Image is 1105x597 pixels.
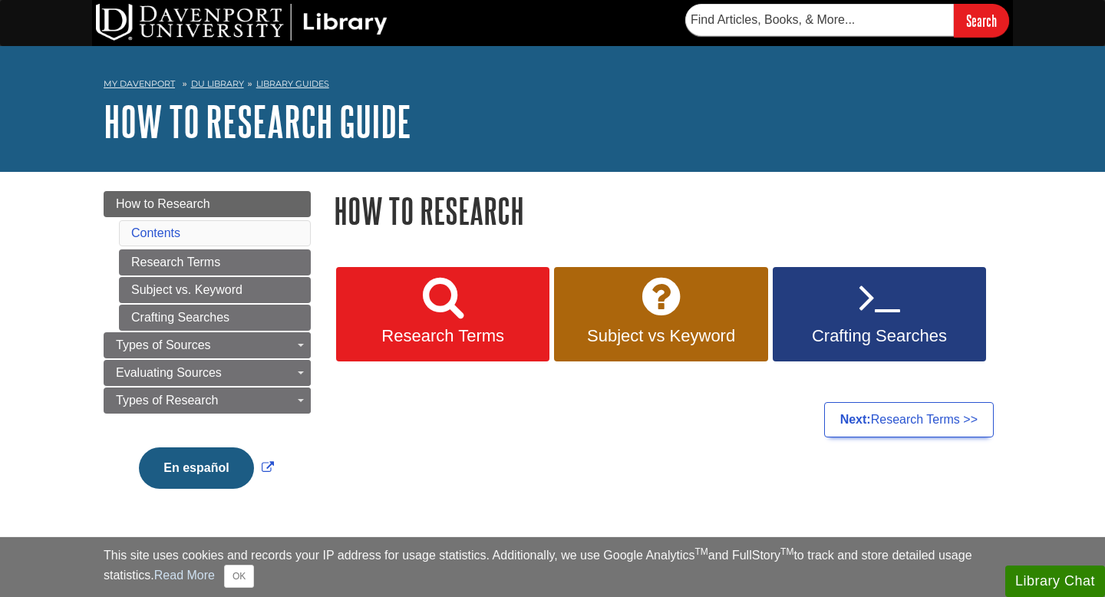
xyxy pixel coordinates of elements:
a: Research Terms [336,267,549,362]
a: Next:Research Terms >> [824,402,994,437]
span: Types of Sources [116,338,211,351]
button: Library Chat [1005,566,1105,597]
span: Crafting Searches [784,326,975,346]
a: Crafting Searches [773,267,986,362]
form: Searches DU Library's articles, books, and more [685,4,1009,37]
button: En español [139,447,253,489]
nav: breadcrumb [104,74,1001,98]
a: Crafting Searches [119,305,311,331]
sup: TM [780,546,793,557]
div: This site uses cookies and records your IP address for usage statistics. Additionally, we use Goo... [104,546,1001,588]
span: How to Research [116,197,210,210]
a: Contents [131,226,180,239]
a: Subject vs. Keyword [119,277,311,303]
input: Find Articles, Books, & More... [685,4,954,36]
a: Types of Sources [104,332,311,358]
a: Library Guides [256,78,329,89]
a: Evaluating Sources [104,360,311,386]
span: Subject vs Keyword [566,326,756,346]
img: DU Library [96,4,388,41]
span: Research Terms [348,326,538,346]
a: Link opens in new window [135,461,277,474]
div: Guide Page Menu [104,191,311,515]
a: DU Library [191,78,244,89]
input: Search [954,4,1009,37]
a: My Davenport [104,78,175,91]
button: Close [224,565,254,588]
strong: Next: [840,413,871,426]
a: How to Research Guide [104,97,411,145]
a: Read More [154,569,215,582]
a: Research Terms [119,249,311,275]
span: Types of Research [116,394,218,407]
a: Subject vs Keyword [554,267,767,362]
sup: TM [694,546,708,557]
a: How to Research [104,191,311,217]
span: Evaluating Sources [116,366,222,379]
h1: How to Research [334,191,1001,230]
a: Types of Research [104,388,311,414]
